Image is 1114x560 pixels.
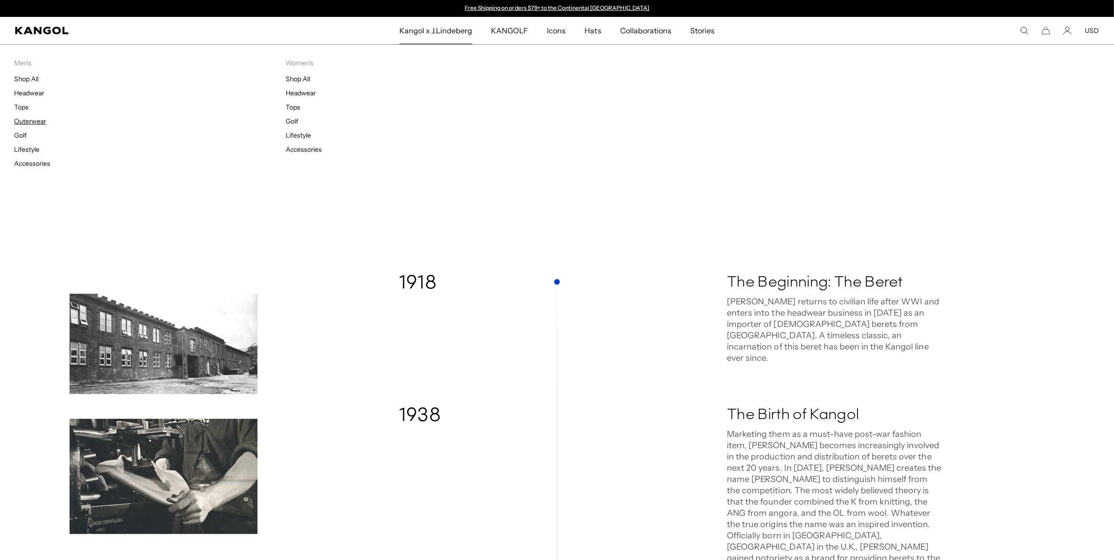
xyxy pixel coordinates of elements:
[399,17,473,44] span: Kangol x J.Lindeberg
[727,296,942,364] p: [PERSON_NAME] returns to civilian life after WWI and enters into the headwear business in [DATE] ...
[538,17,575,44] a: Icons
[286,131,311,140] a: Lifestyle
[14,89,44,97] a: Headwear
[460,5,654,12] slideshow-component: Announcement bar
[14,159,50,168] a: Accessories
[1085,26,1099,35] button: USD
[690,17,715,44] span: Stories
[681,17,724,44] a: Stories
[286,89,316,97] a: Headwear
[286,59,557,67] p: Women's
[547,17,566,44] span: Icons
[611,17,681,44] a: Collaborations
[460,5,654,12] div: Announcement
[14,145,39,154] a: Lifestyle
[576,17,611,44] a: Hats
[390,17,482,44] a: Kangol x J.Lindeberg
[286,103,300,111] a: Tops
[15,27,265,34] a: Kangol
[14,59,286,67] p: Men's
[14,117,46,125] a: Outerwear
[14,75,39,83] a: Shop All
[1063,26,1072,35] a: Account
[620,17,671,44] span: Collaborations
[1042,26,1050,35] button: Cart
[727,406,942,425] h3: The Birth of Kangol
[727,273,942,292] h3: The Beginning: The Beret
[14,131,27,140] a: Golf
[585,17,601,44] span: Hats
[14,103,29,111] a: Tops
[1020,26,1028,35] summary: Search here
[482,17,538,44] a: KANGOLF
[465,4,649,11] a: Free Shipping on orders $79+ to the Continental [GEOGRAPHIC_DATA]
[491,17,528,44] span: KANGOLF
[286,75,310,83] a: Shop All
[286,145,322,154] a: Accessories
[398,273,716,364] h2: 1918
[460,5,654,12] div: 1 of 2
[286,117,298,125] a: Golf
